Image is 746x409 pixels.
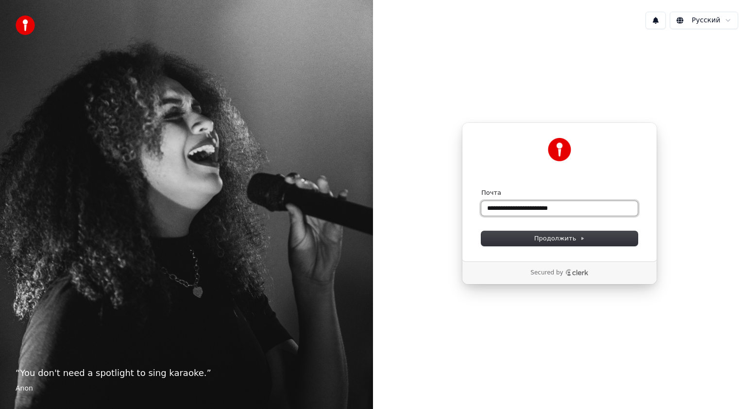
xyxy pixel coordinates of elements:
p: “ You don't need a spotlight to sing karaoke. ” [16,366,357,380]
footer: Anon [16,384,357,393]
img: Youka [548,138,571,161]
button: Продолжить [481,231,638,246]
p: Secured by [530,269,563,277]
img: youka [16,16,35,35]
a: Clerk logo [565,269,589,276]
label: Почта [481,188,501,197]
span: Продолжить [534,234,585,243]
